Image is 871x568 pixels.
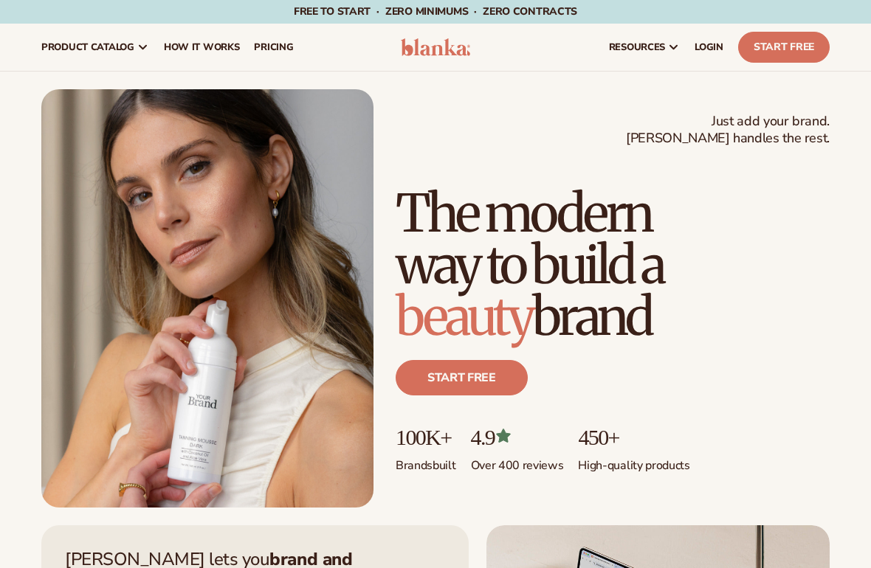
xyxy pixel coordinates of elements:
[41,89,373,508] img: Female holding tanning mousse.
[396,425,456,449] p: 100K+
[156,24,247,71] a: How It Works
[34,24,156,71] a: product catalog
[578,425,689,449] p: 450+
[695,41,723,53] span: LOGIN
[396,187,830,342] h1: The modern way to build a brand
[687,24,731,71] a: LOGIN
[396,284,532,349] span: beauty
[247,24,300,71] a: pricing
[396,449,456,474] p: Brands built
[41,41,134,53] span: product catalog
[471,425,564,449] p: 4.9
[294,4,577,18] span: Free to start · ZERO minimums · ZERO contracts
[396,360,528,395] a: Start free
[609,41,665,53] span: resources
[164,41,240,53] span: How It Works
[471,449,564,474] p: Over 400 reviews
[626,113,830,148] span: Just add your brand. [PERSON_NAME] handles the rest.
[578,449,689,474] p: High-quality products
[401,38,470,56] img: logo
[602,24,687,71] a: resources
[738,32,830,63] a: Start Free
[254,41,293,53] span: pricing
